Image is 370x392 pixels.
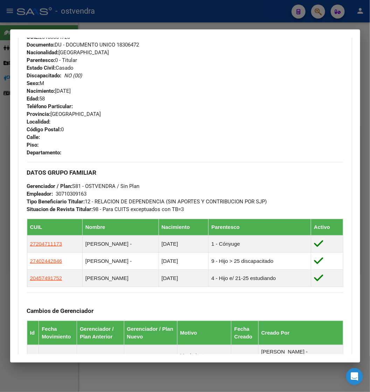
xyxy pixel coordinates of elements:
span: [DATE] [27,88,71,94]
strong: Nacimiento: [27,88,55,94]
strong: Empleador: [27,191,53,197]
td: [DATE] [39,345,77,390]
div: 30710309163 [56,190,87,198]
th: Gerenciador / Plan Anterior [77,321,124,345]
td: 9 - Hijo > 25 discapacitado [208,253,311,270]
td: [PERSON_NAME] - [PERSON_NAME][EMAIL_ADDRESS][PERSON_NAME][DOMAIN_NAME] [258,345,343,390]
div: Open Intercom Messenger [346,368,363,385]
th: Fecha Movimiento [39,321,77,345]
strong: Teléfono Particular: [27,103,73,110]
strong: Gerenciador / Plan: [27,183,72,189]
h3: Cambios de Gerenciador [27,307,343,315]
strong: Departamento: [27,149,62,156]
td: [DATE] [231,345,258,390]
strong: Localidad: [27,119,51,125]
td: [DATE] [159,236,208,253]
td: [DATE] [159,253,208,270]
td: 54 [27,345,39,390]
strong: Estado Civil: [27,65,56,71]
h3: DATOS GRUPO FAMILIAR [27,169,343,176]
td: 1 - Cónyuge [208,236,311,253]
th: CUIL [27,219,82,236]
td: [PERSON_NAME] - [82,253,159,270]
strong: Situacion de Revista Titular: [27,206,93,212]
span: 0 - Titular [27,57,77,63]
span: 58 [27,96,45,102]
span: [GEOGRAPHIC_DATA] [27,111,101,117]
strong: Discapacitado: [27,72,62,79]
i: NO (00) [64,72,82,79]
span: 27402442846 [30,258,62,264]
th: Parentesco [208,219,311,236]
strong: Documento: [27,42,55,48]
th: Fecha Creado [231,321,258,345]
td: ( ) [77,345,124,390]
span: M [27,80,44,86]
td: Movimiento automático por actualización de padrón ágil [177,345,231,390]
th: Id [27,321,39,345]
th: Nacimiento [159,219,208,236]
span: 27204711173 [30,241,62,247]
strong: Edad: [27,96,40,102]
td: [PERSON_NAME] - [82,236,159,253]
th: Activo [311,219,343,236]
th: Creado Por [258,321,343,345]
td: [PERSON_NAME] [82,270,159,287]
td: 4 - Hijo e/ 21-25 estudiando [208,270,311,287]
strong: Provincia: [27,111,51,117]
strong: Tipo Beneficiario Titular: [27,198,85,205]
strong: Piso: [27,142,39,148]
span: Casado [27,65,74,71]
th: Motivo [177,321,231,345]
span: 20457491752 [30,275,62,281]
strong: Nacionalidad: [27,49,59,56]
strong: Calle: [27,134,40,140]
span: 12 - RELACION DE DEPENDENCIA (SIN APORTES Y CONTRIBUCION POR SJP) [27,198,267,205]
th: Gerenciador / Plan Nuevo [124,321,177,345]
strong: Parentesco: [27,57,55,63]
span: 98 - Para CUITS exceptuados con TB=3 [27,206,184,212]
strong: Código Postal: [27,126,61,133]
strong: Sexo: [27,80,40,86]
span: DU - DOCUMENTO UNICO 18306472 [27,42,139,48]
span: [GEOGRAPHIC_DATA] [27,49,109,56]
td: [DATE] [159,270,208,287]
span: S81 - OSTVENDRA / Sin Plan [27,183,140,189]
th: Nombre [82,219,159,236]
td: ( ) [124,345,177,390]
span: 0 [27,126,64,133]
